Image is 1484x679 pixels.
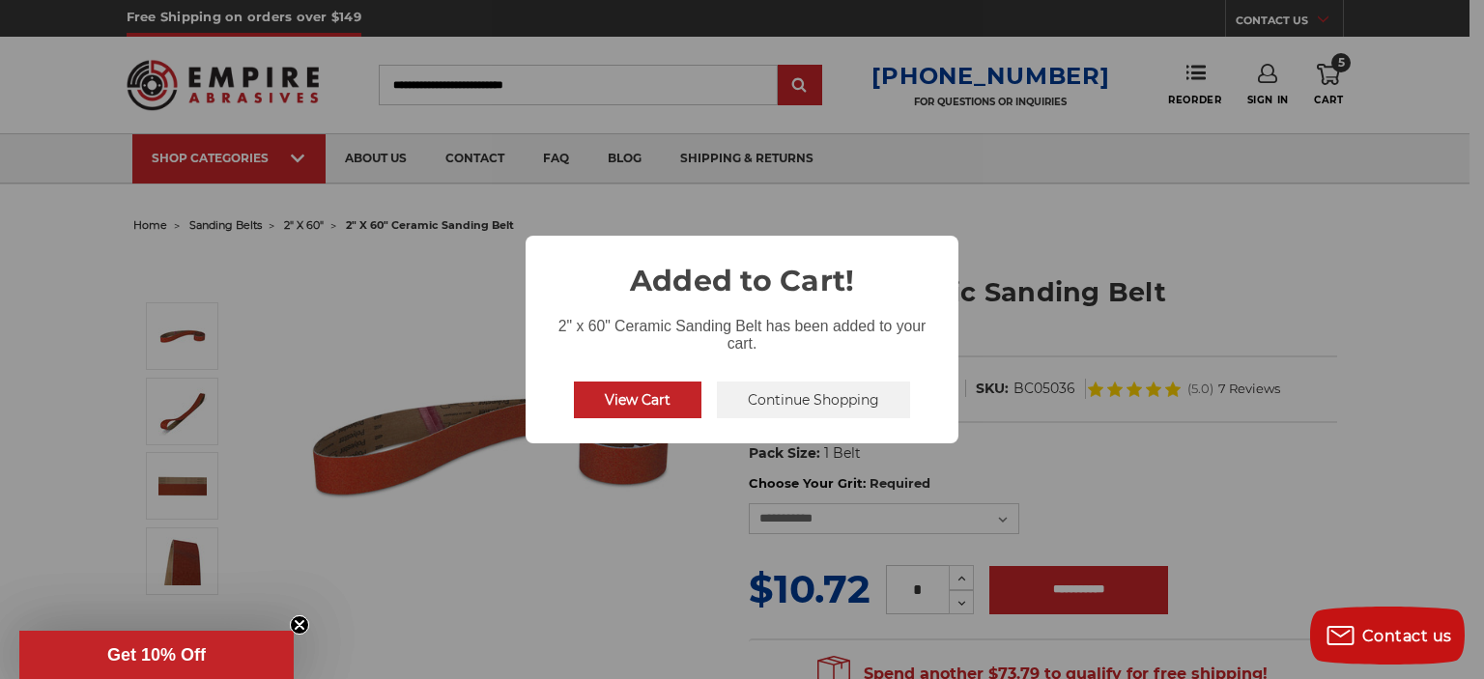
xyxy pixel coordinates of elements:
[717,382,910,418] button: Continue Shopping
[526,302,958,356] div: 2" x 60" Ceramic Sanding Belt has been added to your cart.
[526,236,958,302] h2: Added to Cart!
[290,615,309,635] button: Close teaser
[574,382,701,418] button: View Cart
[1362,627,1452,645] span: Contact us
[107,645,206,665] span: Get 10% Off
[1310,607,1465,665] button: Contact us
